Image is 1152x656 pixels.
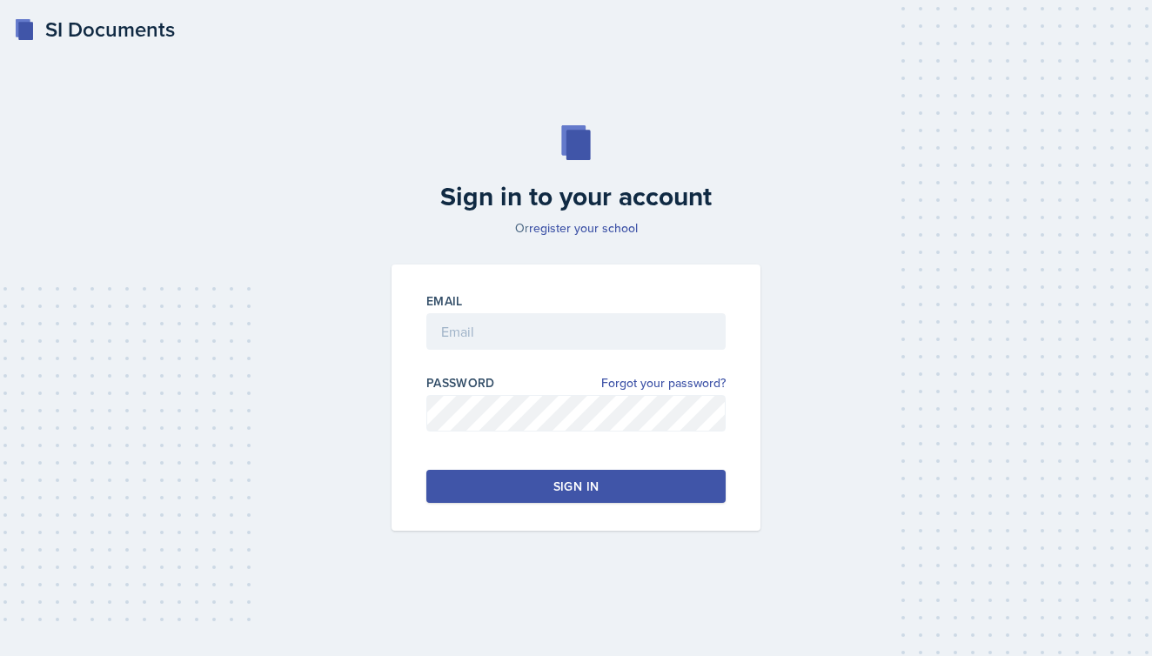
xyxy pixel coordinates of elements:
label: Password [426,374,495,392]
div: Sign in [553,478,599,495]
a: Forgot your password? [601,374,726,392]
label: Email [426,292,463,310]
a: SI Documents [14,14,175,45]
button: Sign in [426,470,726,503]
input: Email [426,313,726,350]
a: register your school [529,219,638,237]
p: Or [381,219,771,237]
h2: Sign in to your account [381,181,771,212]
